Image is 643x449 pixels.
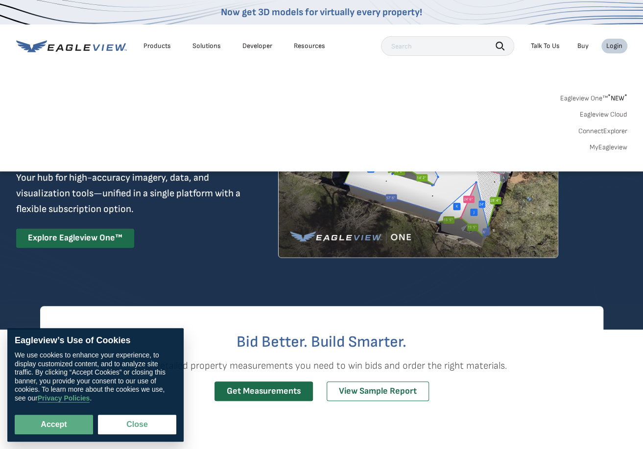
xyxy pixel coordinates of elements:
[98,415,176,434] button: Close
[381,36,514,56] input: Search
[327,381,429,402] a: View Sample Report
[606,42,622,50] div: Login
[221,6,422,18] a: Now get 3D models for virtually every property!
[608,94,627,102] span: NEW
[580,110,627,119] a: Eagleview Cloud
[192,42,221,50] div: Solutions
[242,42,272,50] a: Developer
[531,42,560,50] div: Talk To Us
[143,42,171,50] div: Products
[16,170,242,217] p: Your hub for high-accuracy imagery, data, and visualization tools—unified in a single platform wi...
[40,334,603,350] h2: Bid Better. Build Smarter.
[294,42,325,50] div: Resources
[560,91,627,102] a: Eagleview One™*NEW*
[15,415,93,434] button: Accept
[38,394,90,402] a: Privacy Policies
[15,351,176,402] div: We use cookies to enhance your experience, to display customized content, and to analyze site tra...
[214,381,313,402] a: Get Measurements
[40,358,603,374] p: The detailed property measurements you need to win bids and order the right materials.
[16,229,134,248] a: Explore Eagleview One™
[15,335,176,346] div: Eagleview’s Use of Cookies
[578,127,627,136] a: ConnectExplorer
[577,42,589,50] a: Buy
[590,143,627,152] a: MyEagleview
